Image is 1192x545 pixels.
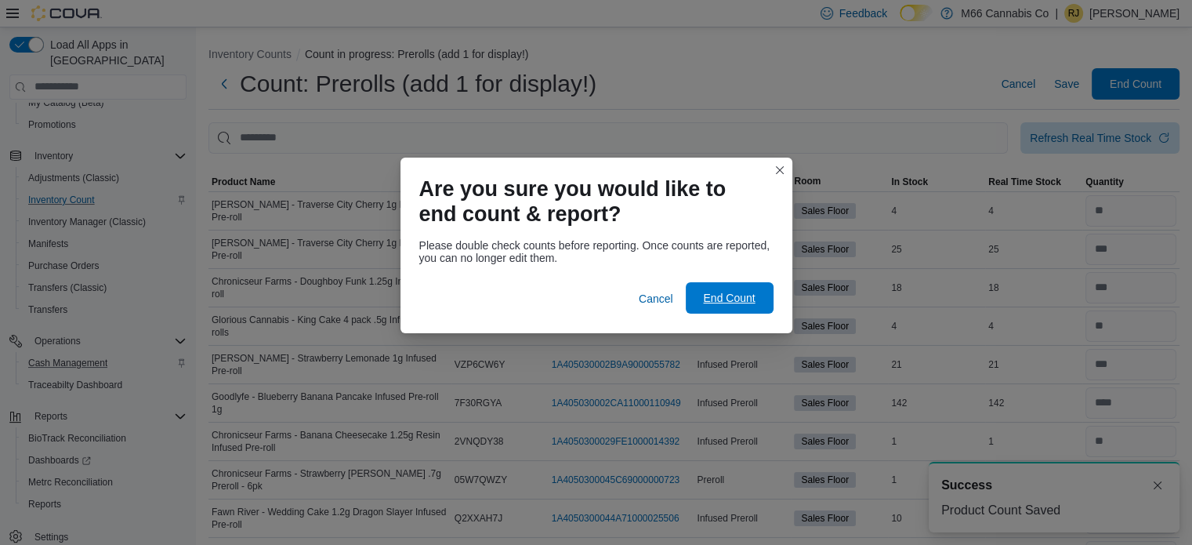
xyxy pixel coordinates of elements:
button: Cancel [632,283,679,314]
span: End Count [703,290,755,306]
div: Please double check counts before reporting. Once counts are reported, you can no longer edit them. [419,239,774,264]
h1: Are you sure you would like to end count & report? [419,176,761,227]
button: End Count [686,282,774,314]
button: Closes this modal window [770,161,789,180]
span: Cancel [639,291,673,307]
